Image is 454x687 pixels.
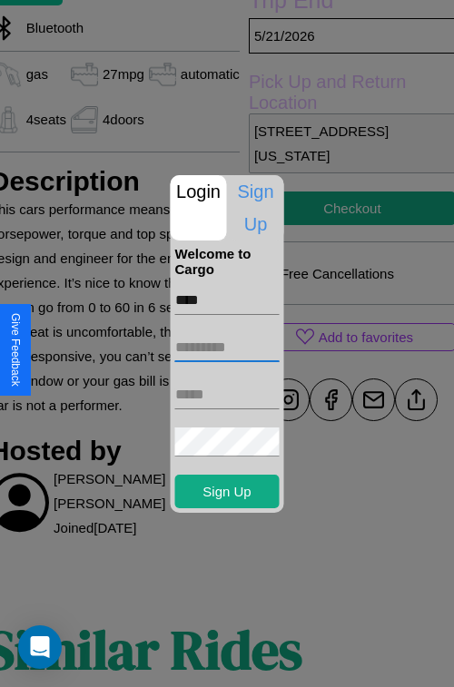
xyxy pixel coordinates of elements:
[175,475,280,508] button: Sign Up
[18,625,62,669] div: Open Intercom Messenger
[228,175,284,240] p: Sign Up
[175,246,280,277] h4: Welcome to Cargo
[9,313,22,387] div: Give Feedback
[171,175,227,208] p: Login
